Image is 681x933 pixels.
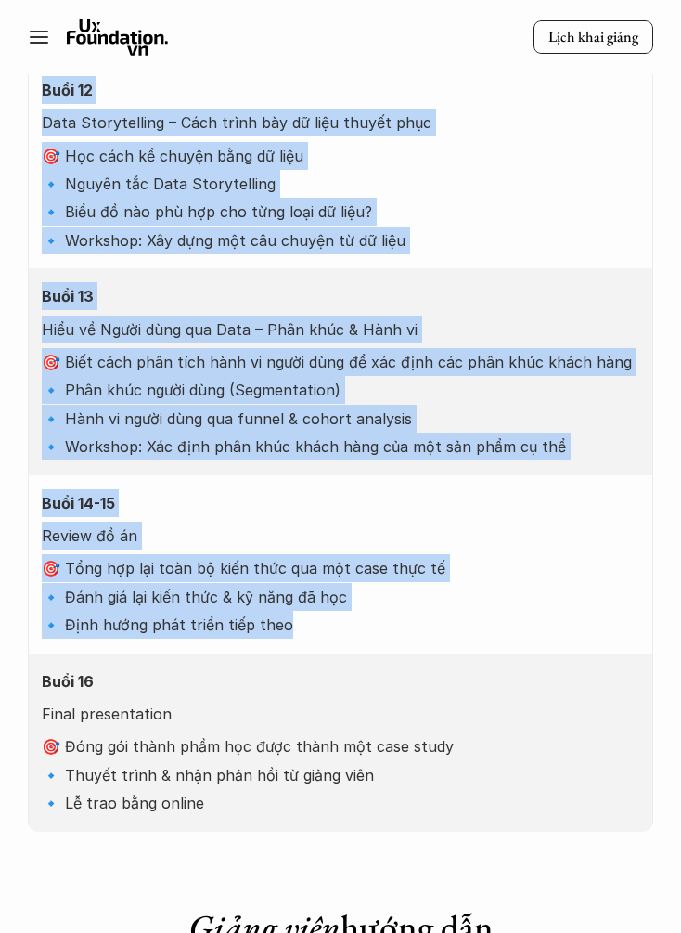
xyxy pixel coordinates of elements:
[42,348,639,461] p: 🎯 Biết cách phân tích hành vi người dùng để xác định các phân khúc khách hàng 🔹 Phân khúc người d...
[42,554,639,639] p: 🎯 Tổng hợp lại toàn bộ kiến thức qua một case thực tế 🔹 Đánh giá lại kiến thức & kỹ năng đã học 🔹...
[42,316,639,343] p: Hiểu về Người dùng qua Data – Phân khúc & Hành vi
[42,109,639,136] p: Data Storytelling – Cách trình bày dữ liệu thuyết phục
[42,700,639,728] p: Final presentation
[42,287,94,305] strong: Buổi 13
[42,732,639,817] p: 🎯 Đóng gói thành phầm học được thành một case study 🔹 Thuyết trình & nhận phản hồi từ giảng viên ...
[42,672,94,691] strong: Buổi 16
[42,81,93,99] strong: Buổi 12
[533,20,653,55] a: Lịch khai giảng
[548,28,638,47] p: Lịch khai giảng
[42,494,115,512] strong: Buổi 14-15
[42,142,639,255] p: 🎯 Học cách kể chuyện bằng dữ liệu 🔹 Nguyên tắc Data Storytelling 🔹 Biểu đồ nào phù hợp cho từng l...
[42,522,639,550] p: Review đồ án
